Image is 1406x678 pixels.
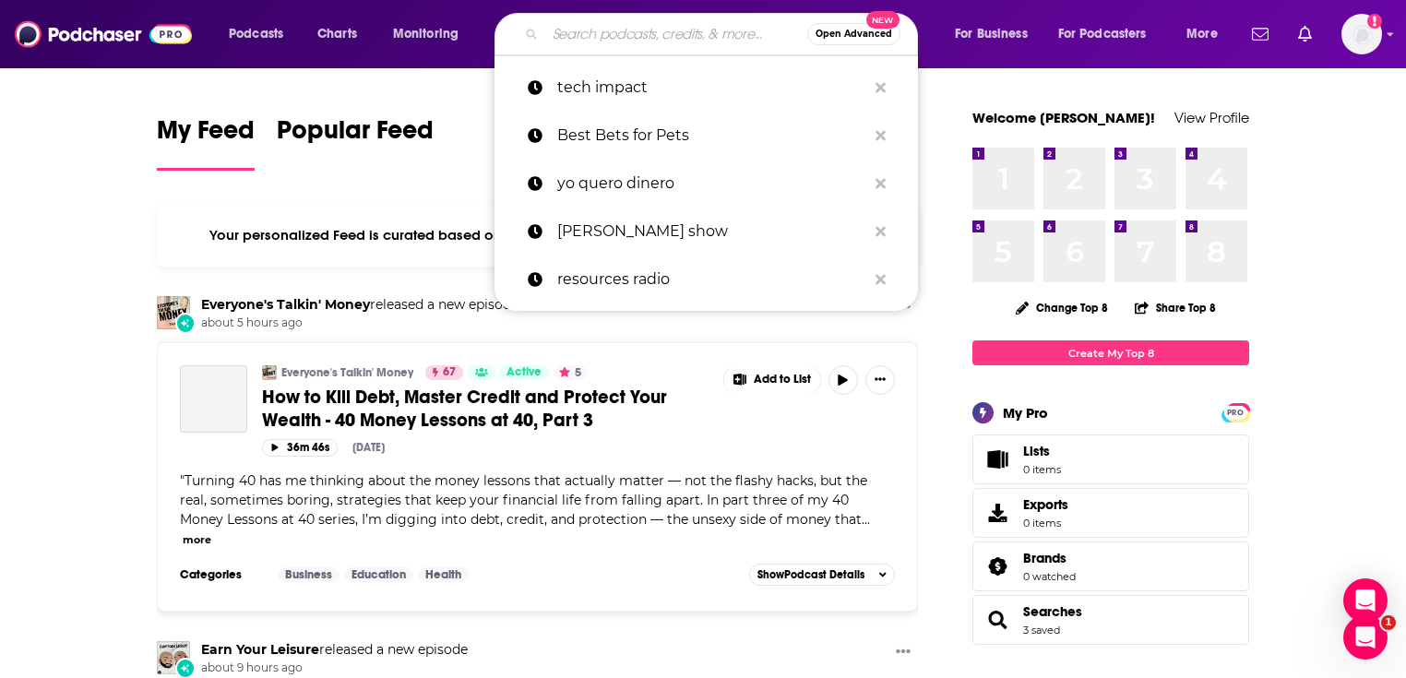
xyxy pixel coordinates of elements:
a: How to Kill Debt, Master Credit and Protect Your Wealth - 40 Money Lessons at 40, Part 3 [262,386,710,432]
iframe: Intercom live chat [1343,615,1388,660]
span: For Business [955,21,1028,47]
span: Brands [1023,550,1066,566]
a: Everyone's Talkin' Money [201,296,370,313]
div: My Pro [1003,404,1048,422]
span: Popular Feed [277,114,434,157]
span: Lists [979,446,1016,472]
a: resources radio [494,256,918,303]
a: Everyone's Talkin' Money [281,365,413,380]
span: " [180,472,867,528]
a: How to Kill Debt, Master Credit and Protect Your Wealth - 40 Money Lessons at 40, Part 3 [180,365,247,433]
button: 5 [554,365,587,380]
button: open menu [1046,19,1174,49]
a: Show notifications dropdown [1245,18,1276,50]
div: New Episode [175,313,196,333]
img: Everyone's Talkin' Money [262,365,277,380]
h3: Categories [180,567,263,582]
a: Education [344,567,413,582]
svg: Add a profile image [1367,14,1382,29]
button: ShowPodcast Details [749,564,895,586]
input: Search podcasts, credits, & more... [545,19,807,49]
span: Charts [317,21,357,47]
img: Everyone's Talkin' Money [157,296,190,329]
a: My Feed [157,114,255,171]
a: Active [499,365,549,380]
button: Open AdvancedNew [807,23,900,45]
div: New Episode [175,658,196,678]
div: Open Intercom Messenger [1343,578,1388,623]
span: 0 items [1023,463,1061,476]
span: Show Podcast Details [757,568,864,581]
span: 0 items [1023,517,1068,529]
span: Podcasts [229,21,283,47]
span: ... [862,511,870,528]
button: Change Top 8 [1005,296,1119,319]
span: Lists [1023,443,1050,459]
h3: released a new episode [201,296,518,314]
div: [DATE] [352,441,385,454]
a: Show notifications dropdown [1291,18,1319,50]
p: tech impact [557,64,866,112]
div: Search podcasts, credits, & more... [512,13,935,55]
span: How to Kill Debt, Master Credit and Protect Your Wealth - 40 Money Lessons at 40, Part 3 [262,386,667,432]
a: Searches [979,607,1016,633]
span: about 5 hours ago [201,315,518,331]
span: 67 [443,363,456,382]
a: tech impact [494,64,918,112]
span: For Podcasters [1058,21,1147,47]
a: Earn Your Leisure [201,641,319,658]
a: PRO [1224,405,1246,419]
p: Best Bets for Pets [557,112,866,160]
p: yo quero dinero [557,160,866,208]
div: Your personalized Feed is curated based on the Podcasts, Creators, Users, and Lists that you Follow. [157,204,918,267]
button: open menu [380,19,483,49]
p: Matt brown show [557,208,866,256]
a: Business [278,567,340,582]
a: Brands [1023,550,1076,566]
button: open menu [216,19,307,49]
button: more [183,532,211,548]
h3: released a new episode [201,641,468,659]
a: 0 watched [1023,570,1076,583]
img: Podchaser - Follow, Share and Rate Podcasts [15,17,192,52]
a: Health [418,567,469,582]
a: 3 saved [1023,624,1060,636]
span: Open Advanced [816,30,892,39]
a: Best Bets for Pets [494,112,918,160]
a: Lists [972,434,1249,484]
a: Brands [979,553,1016,579]
a: Popular Feed [277,114,434,171]
img: Earn Your Leisure [157,641,190,674]
p: resources radio [557,256,866,303]
button: Show More Button [724,365,820,395]
span: Lists [1023,443,1061,459]
span: Logged in as rpearson [1341,14,1382,54]
button: 36m 46s [262,439,338,457]
button: open menu [1174,19,1241,49]
a: Searches [1023,603,1082,620]
span: Add to List [754,373,811,387]
span: Searches [972,595,1249,645]
button: Show More Button [865,365,895,395]
span: Turning 40 has me thinking about the money lessons that actually matter — not the flashy hacks, b... [180,472,867,528]
span: 1 [1381,615,1396,630]
span: Monitoring [393,21,459,47]
a: [PERSON_NAME] show [494,208,918,256]
span: about 9 hours ago [201,660,468,676]
span: Active [506,363,542,382]
a: yo quero dinero [494,160,918,208]
button: open menu [942,19,1051,49]
span: My Feed [157,114,255,157]
span: Brands [972,541,1249,591]
span: Exports [979,500,1016,526]
a: Exports [972,488,1249,538]
button: Show profile menu [1341,14,1382,54]
span: Exports [1023,496,1068,513]
a: View Profile [1174,109,1249,126]
span: New [866,11,900,29]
